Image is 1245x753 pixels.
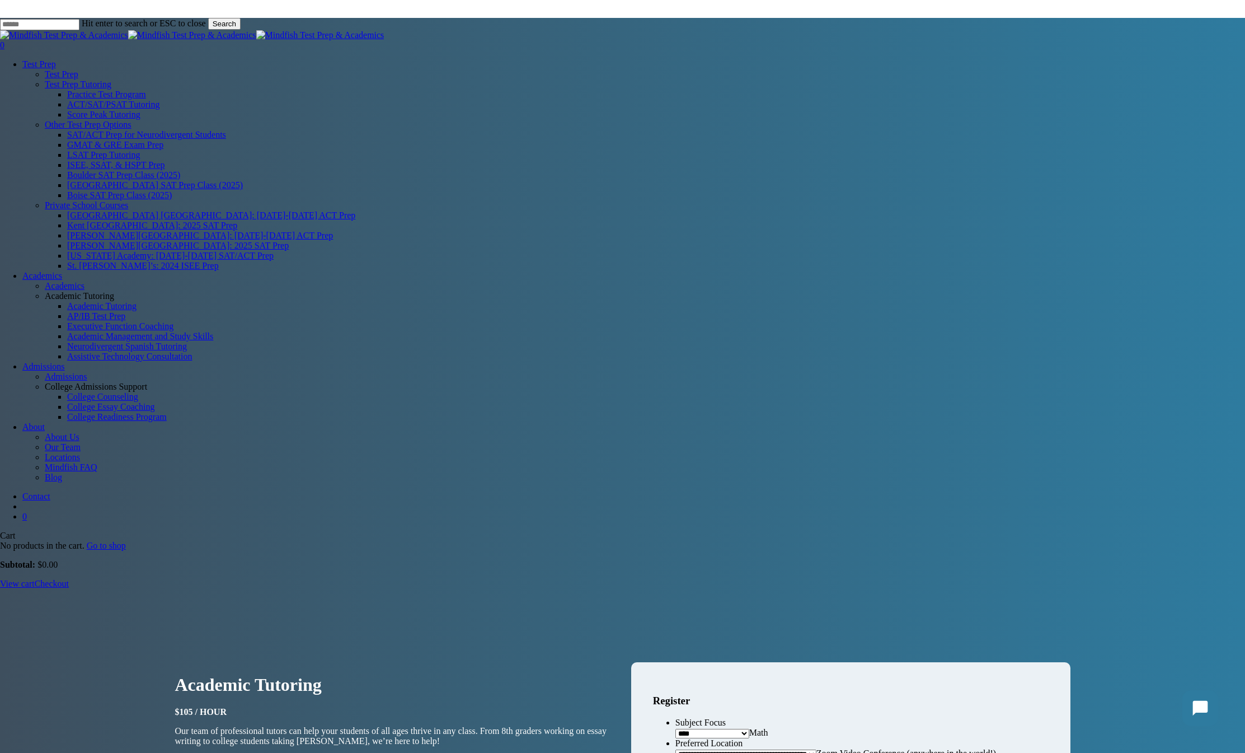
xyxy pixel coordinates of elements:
span: $ [37,560,42,569]
span: Hit enter to search or ESC to close [82,18,206,28]
a: Contact [22,492,50,501]
a: Mindfish FAQ [45,462,1245,473]
a: Academic Tutoring [67,301,137,311]
a: Cart [22,512,1245,522]
a: ISEE, SSAT, & HSPT Prep [67,160,165,170]
span: Locations [45,452,80,462]
img: Mindfish Test Prep & Academics [256,30,384,40]
a: Admissions [22,362,65,371]
a: Test Prep [22,59,56,69]
a: Neurodivergent Spanish Tutoring [67,342,187,351]
h1: Academic Tutoring [175,675,614,695]
a: GMAT & GRE Exam Prep [67,140,163,149]
span: Admissions [45,372,87,381]
a: Kent [GEOGRAPHIC_DATA]: 2025 SAT Prep [67,221,237,230]
a: Test Prep Tutoring [45,79,111,89]
span: $105 / hour [175,707,227,717]
span: About Us [45,432,79,442]
span: Academics [45,281,84,291]
a: Boulder SAT Prep Class (2025) [67,170,180,180]
a: [GEOGRAPHIC_DATA] [GEOGRAPHIC_DATA]: [DATE]-[DATE] ACT Prep [67,211,355,220]
a: St. [PERSON_NAME]’s: 2024 ISEE Prep [67,261,219,270]
a: Practice Test Program [67,90,146,99]
span: College Admissions Support [45,382,147,391]
iframe: Chatbot [1171,679,1229,737]
a: [PERSON_NAME][GEOGRAPHIC_DATA]: [DATE]-[DATE] ACT Prep [67,231,333,240]
a: AP/IB Test Prep [67,311,125,321]
a: Locations [45,452,1245,462]
span: 0 [22,512,27,521]
a: [GEOGRAPHIC_DATA] SAT Prep Class (2025) [67,180,243,190]
span: Academics [22,271,62,280]
a: Private School Courses [45,200,128,210]
span: Math [749,728,768,737]
a: Our Team [45,442,1245,452]
a: About [22,422,45,432]
bdi: 0.00 [37,560,58,569]
a: Go to shop [87,541,126,550]
a: [PERSON_NAME][GEOGRAPHIC_DATA]: 2025 SAT Prep [67,241,289,250]
a: Checkout [35,579,69,588]
a: Assistive Technology Consultation [67,352,192,361]
a: Other Test Prep Options [45,120,131,129]
a: [US_STATE] Academy: [DATE]-[DATE] SAT/ACT Prep [67,251,274,260]
span: Our Team [45,442,81,452]
a: SAT/ACT Prep for Neurodivergent Students [67,130,226,139]
a: College Readiness Program [67,412,167,422]
span: Test Prep [45,69,78,79]
a: About Us [45,432,1245,442]
a: Test Prep [45,69,1245,79]
label: Preferred Location [675,738,743,748]
a: Score Peak Tutoring [67,110,140,119]
a: College Essay Coaching [67,402,154,411]
a: Blog [45,473,1245,483]
a: College Counseling [67,392,138,401]
h3: Register [653,695,1049,707]
a: Executive Function Coaching [67,321,173,331]
a: Boise SAT Prep Class (2025) [67,190,172,200]
a: Academic Management and Study Skills [67,331,213,341]
a: Admissions [45,372,1245,382]
p: Our team of professional tutors can help your students of all ages thrive in any class. From 8th ... [175,726,614,746]
a: LSAT Prep Tutoring [67,150,140,160]
span: Academic Tutoring [45,291,114,301]
button: Search [208,18,241,30]
a: ACT/SAT/PSAT Tutoring [67,100,160,109]
span: Blog [45,473,62,482]
a: Academics [45,281,1245,291]
span: Mindfish FAQ [45,462,97,472]
img: Mindfish Test Prep & Academics [128,30,256,40]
